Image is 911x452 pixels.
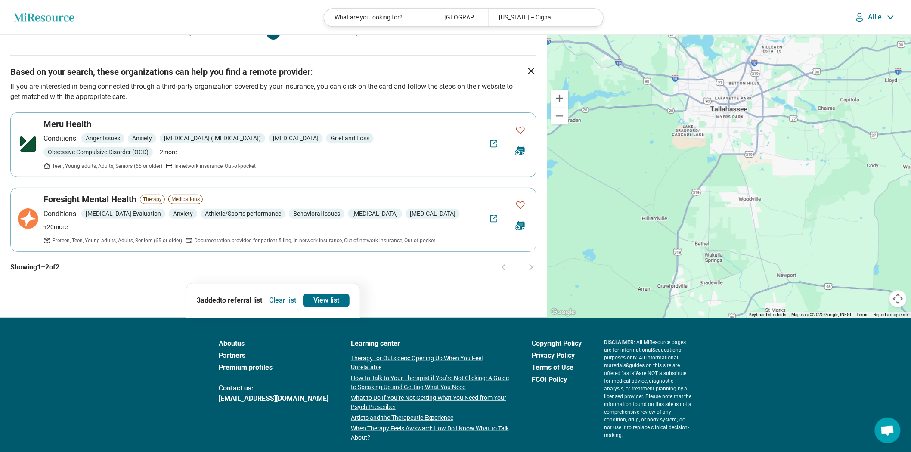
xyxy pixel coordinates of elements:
[52,237,182,245] span: Preteen, Teen, Young adults, Adults, Seniors (65 or older)
[549,306,577,318] a: Open this area in Google Maps (opens a new window)
[551,90,568,107] button: Zoom in
[52,162,162,170] span: Teen, Young adults, Adults, Seniors (65 or older)
[169,209,197,219] span: Anxiety
[10,112,536,177] a: FavoriteMeru HealthConditions:Anger IssuesAnxiety[MEDICAL_DATA] ([MEDICAL_DATA])[MEDICAL_DATA]Gri...
[219,362,328,373] a: Premium profiles
[160,133,265,143] span: [MEDICAL_DATA] ([MEDICAL_DATA])
[303,294,350,307] a: View list
[604,339,634,345] span: DISCLAIMER
[219,338,328,349] a: Aboutus
[604,338,692,439] p: : All MiResource pages are for informational & educational purposes only. All informational mater...
[889,290,907,307] button: Map camera controls
[43,223,68,232] span: + 20 more
[219,393,328,404] a: [EMAIL_ADDRESS][DOMAIN_NAME]
[140,195,165,204] span: Therapy
[499,262,509,272] button: Previous page
[406,209,460,219] span: [MEDICAL_DATA]
[351,413,509,422] a: Artists and the Therapeutic Experience
[351,354,509,372] a: Therapy for Outsiders: Opening Up When You Feel Unrelatable
[220,296,262,304] span: to referral list
[351,424,509,442] a: When Therapy Feels Awkward: How Do I Know What to Talk About?
[351,338,509,349] a: Learning center
[156,148,177,157] span: + 2 more
[81,209,165,219] span: [MEDICAL_DATA] Evaluation
[874,312,908,317] a: Report a map error
[194,237,435,245] span: Documentation provided for patient filling, In-network insurance, Out-of-network insurance, Out-o...
[489,9,598,26] div: [US_STATE] – Cigna
[43,193,136,205] h3: Foresight Mental Health
[549,306,577,318] img: Google
[43,147,153,157] span: Obsessive Compulsive Disorder (OCD)
[512,121,529,139] button: Favorite
[348,209,402,219] span: [MEDICAL_DATA]
[434,9,489,26] div: [GEOGRAPHIC_DATA], [GEOGRAPHIC_DATA]
[43,209,78,219] p: Conditions:
[219,350,328,361] a: Partners
[266,294,300,307] button: Clear list
[324,9,434,26] div: What are you looking for?
[10,252,536,283] div: Showing 1 – 2 of 2
[532,375,582,385] a: FCOI Policy
[269,133,323,143] span: [MEDICAL_DATA]
[10,188,536,252] a: FavoriteForesight Mental HealthTherapyMedicationsConditions:[MEDICAL_DATA] EvaluationAnxietyAthle...
[750,312,787,318] button: Keyboard shortcuts
[128,133,156,143] span: Anxiety
[289,209,344,219] span: Behavioral Issues
[174,162,256,170] span: In-network insurance, Out-of-pocket
[201,209,285,219] span: Athletic/Sports performance
[168,195,203,204] span: Medications
[875,418,901,443] div: Open chat
[551,107,568,124] button: Zoom out
[219,383,328,393] span: Contact us:
[532,338,582,349] a: Copyright Policy
[857,312,869,317] a: Terms (opens in new tab)
[351,374,509,392] a: How to Talk to Your Therapist if You’re Not Clicking: A Guide to Speaking Up and Getting What You...
[526,262,536,272] button: Next page
[43,118,91,130] h3: Meru Health
[197,295,262,306] p: 3 added
[351,393,509,412] a: What to Do If You’re Not Getting What You Need from Your Psych Prescriber
[326,133,374,143] span: Grief and Loss
[512,196,529,214] button: Favorite
[81,133,124,143] span: Anger Issues
[43,133,78,144] p: Conditions:
[792,312,852,317] span: Map data ©2025 Google, INEGI
[868,13,883,22] p: Allie
[532,350,582,361] a: Privacy Policy
[532,362,582,373] a: Terms of Use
